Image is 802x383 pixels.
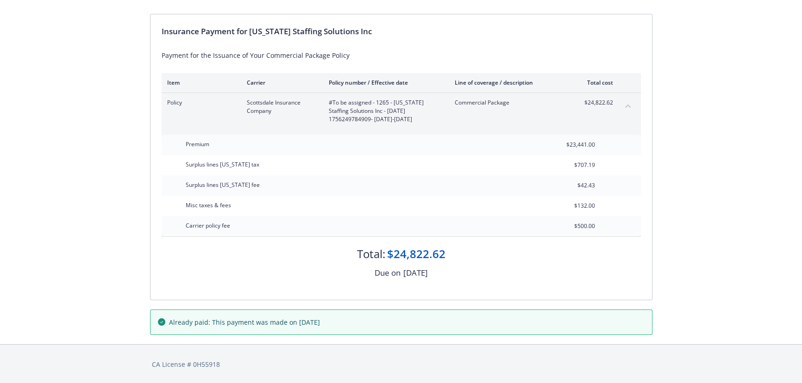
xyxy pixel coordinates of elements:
[247,99,314,115] span: Scottsdale Insurance Company
[578,79,613,86] div: Total cost
[186,140,209,148] span: Premium
[403,267,428,279] div: [DATE]
[357,246,385,262] div: Total:
[247,79,314,86] div: Carrier
[540,158,601,172] input: 0.00
[540,219,601,233] input: 0.00
[186,181,260,189] span: Surplus lines [US_STATE] fee
[167,99,232,107] span: Policy
[169,317,320,327] span: Already paid: This payment was made on [DATE]
[186,161,259,168] span: Surplus lines [US_STATE] tax
[540,179,601,192] input: 0.00
[455,99,564,107] span: Commercial Package
[375,267,401,279] div: Due on
[167,79,232,86] div: Item
[329,99,440,124] span: #To be assigned - 1265 - [US_STATE] Staffing Solutions Inc - [DATE] 1756249784909 - [DATE]-[DATE]
[186,201,231,209] span: Misc taxes & fees
[162,93,641,129] div: PolicyScottsdale Insurance Company#To be assigned - 1265 - [US_STATE] Staffing Solutions Inc - [D...
[162,50,641,60] div: Payment for the Issuance of Your Commercial Package Policy
[186,222,230,229] span: Carrier policy fee
[162,25,641,37] div: Insurance Payment for [US_STATE] Staffing Solutions Inc
[578,99,613,107] span: $24,822.62
[455,79,564,86] div: Line of coverage / description
[540,138,601,152] input: 0.00
[329,79,440,86] div: Policy number / Effective date
[540,199,601,213] input: 0.00
[387,246,445,262] div: $24,822.62
[620,99,635,113] button: collapse content
[152,359,651,369] div: CA License # 0H55918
